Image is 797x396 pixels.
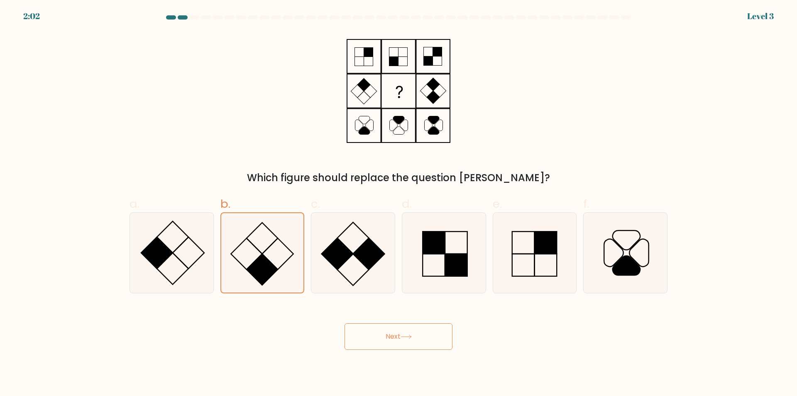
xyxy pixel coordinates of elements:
span: a. [130,196,139,212]
div: Level 3 [747,10,774,22]
span: b. [220,196,230,212]
div: Which figure should replace the question [PERSON_NAME]? [134,170,663,185]
span: d. [402,196,412,212]
span: e. [493,196,502,212]
button: Next [345,323,452,350]
span: f. [583,196,589,212]
div: 2:02 [23,10,40,22]
span: c. [311,196,320,212]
